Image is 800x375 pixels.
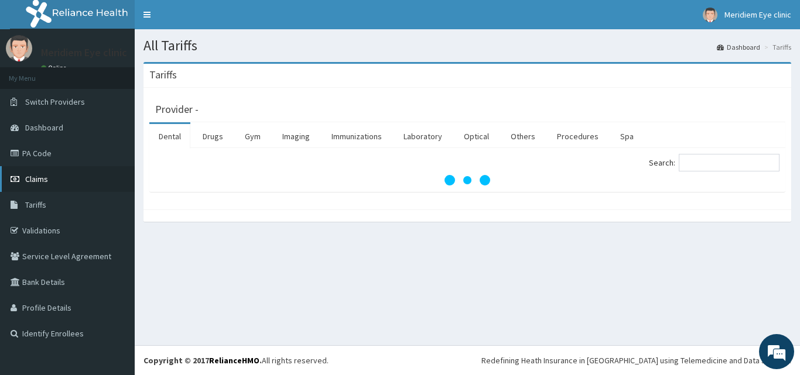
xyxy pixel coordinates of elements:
h3: Provider - [155,104,199,115]
img: User Image [6,35,32,61]
a: Laboratory [394,124,452,149]
label: Search: [649,154,780,171]
a: Dashboard [717,42,760,52]
a: Drugs [193,124,233,149]
input: Search: [679,154,780,171]
a: Others [501,124,545,149]
a: Dental [149,124,190,149]
span: Switch Providers [25,97,85,107]
a: Gym [235,124,270,149]
h1: All Tariffs [143,38,791,53]
footer: All rights reserved. [135,345,800,375]
h3: Tariffs [149,70,177,80]
a: Procedures [548,124,608,149]
span: Tariffs [25,199,46,210]
strong: Copyright © 2017 . [143,355,262,366]
a: Immunizations [322,124,391,149]
a: Online [41,64,69,72]
p: Meridiem Eye clinic [41,47,127,58]
a: RelianceHMO [209,355,259,366]
span: Meridiem Eye clinic [724,9,791,20]
span: Claims [25,174,48,184]
li: Tariffs [761,42,791,52]
img: User Image [703,8,717,22]
a: Optical [454,124,498,149]
div: Redefining Heath Insurance in [GEOGRAPHIC_DATA] using Telemedicine and Data Science! [481,355,791,366]
svg: audio-loading [444,157,491,204]
span: Dashboard [25,122,63,133]
a: Spa [611,124,643,149]
a: Imaging [273,124,319,149]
